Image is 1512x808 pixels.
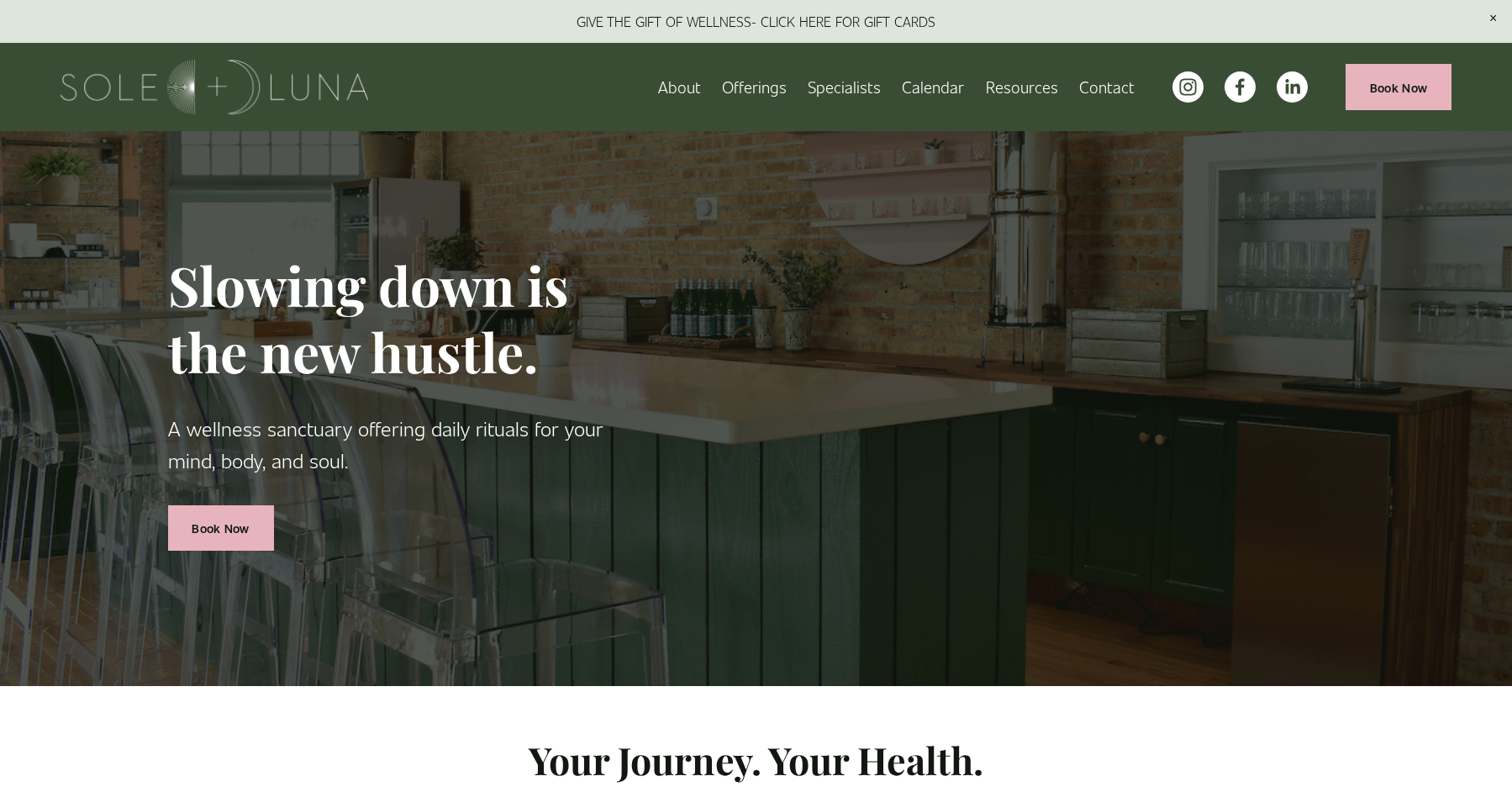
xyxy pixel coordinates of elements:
a: folder dropdown [986,72,1058,102]
a: Contact [1079,72,1135,102]
a: Book Now [1346,64,1451,110]
a: folder dropdown [722,72,787,102]
a: About [658,72,701,102]
h1: Slowing down is the new hustle. [168,252,654,385]
a: LinkedIn [1277,71,1308,103]
strong: Your Journey. Your Health. [529,735,983,784]
img: Sole + Luna [61,60,369,114]
a: Calendar [902,72,964,102]
a: facebook-unauth [1225,71,1256,103]
a: instagram-unauth [1172,71,1204,103]
p: A wellness sanctuary offering daily rituals for your mind, body, and soul. [168,412,654,477]
span: Resources [986,74,1058,100]
span: Offerings [722,74,787,100]
a: Specialists [808,72,881,102]
a: Book Now [168,505,274,552]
